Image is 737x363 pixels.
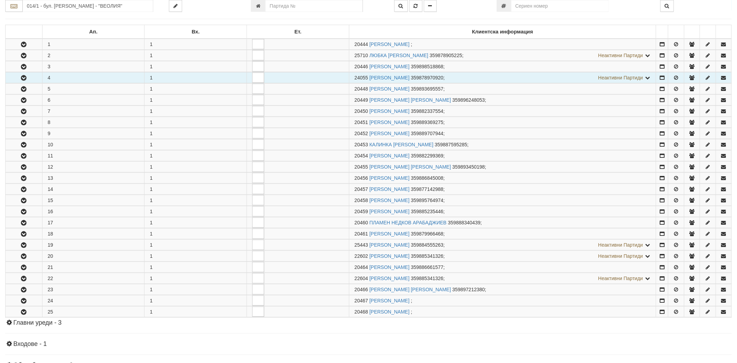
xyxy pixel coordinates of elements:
span: Партида № [355,75,368,80]
span: Партида № [355,209,368,214]
td: 1 [145,50,247,61]
td: ; [349,295,656,306]
a: [PERSON_NAME] [370,242,410,248]
td: 21 [42,262,145,273]
td: 6 [42,95,145,106]
a: [PERSON_NAME] [370,41,410,47]
span: 359885341326 [411,253,443,259]
td: 23 [42,284,145,295]
td: 1 [145,195,247,206]
td: 9 [42,128,145,139]
h4: Входове - 1 [5,341,732,348]
span: 359882337554 [411,108,443,114]
td: ; [349,184,656,195]
td: 2 [42,50,145,61]
td: ; [349,128,656,139]
span: 359878905225 [430,53,462,58]
td: ; [349,84,656,94]
td: 1 [145,84,247,94]
span: Партида № [355,264,368,270]
a: КАЛИНКА [PERSON_NAME] [370,142,434,147]
td: : No sort applied, sorting is disabled [656,25,668,39]
a: [PERSON_NAME] [370,64,410,69]
a: [PERSON_NAME] [370,253,410,259]
a: [PERSON_NAME] [PERSON_NAME] [370,287,451,292]
span: Партида № [355,119,368,125]
td: : No sort applied, sorting is disabled [684,25,700,39]
td: : No sort applied, sorting is disabled [6,25,42,39]
a: [PERSON_NAME] [370,75,410,80]
td: ; [349,39,656,50]
span: 359879966468 [411,231,443,237]
td: ; [349,162,656,172]
span: Партида № [355,253,368,259]
span: 359886661577 [411,264,443,270]
td: 1 [145,206,247,217]
td: 7 [42,106,145,117]
a: [PERSON_NAME] [370,264,410,270]
td: 1 [145,217,247,228]
span: 359884555263 [411,242,443,248]
span: Партида № [355,164,368,170]
span: Неактивни Партиди [598,242,643,248]
a: [PERSON_NAME] [370,309,410,315]
td: Ап.: No sort applied, sorting is disabled [42,25,145,39]
span: Неактивни Партиди [598,75,643,80]
span: 359898518868 [411,64,443,69]
td: 4 [42,72,145,83]
td: : No sort applied, sorting is disabled [700,25,716,39]
span: 359889707944 [411,131,443,136]
span: 359882299369 [411,153,443,159]
td: 25 [42,307,145,317]
td: ; [349,284,656,295]
td: 19 [42,240,145,250]
td: Ет.: No sort applied, sorting is disabled [247,25,349,39]
span: Партида № [355,86,368,92]
span: 359893450198 [452,164,485,170]
b: Вх. [192,29,200,34]
td: ; [349,61,656,72]
td: 1 [145,117,247,128]
td: 1 [145,139,247,150]
td: 15 [42,195,145,206]
td: ; [349,240,656,250]
td: 1 [145,229,247,239]
td: 1 [145,173,247,184]
a: [PERSON_NAME] [370,231,410,237]
span: 359885235446 [411,209,443,214]
a: [PERSON_NAME] [370,153,410,159]
td: 22 [42,273,145,284]
td: 13 [42,173,145,184]
span: 359889369275 [411,119,443,125]
td: Вх.: No sort applied, sorting is disabled [145,25,247,39]
td: 1 [145,273,247,284]
span: Партида № [355,309,368,315]
td: ; [349,50,656,61]
a: ПЛАМЕН НЕДКОВ АРАБАДЖИЕВ [370,220,447,225]
span: Партида № [355,97,368,103]
td: ; [349,150,656,161]
span: Партида № [355,41,368,47]
span: Партида № [355,64,368,69]
a: [PERSON_NAME] [370,86,410,92]
td: ; [349,229,656,239]
td: 5 [42,84,145,94]
td: 1 [145,128,247,139]
td: ; [349,117,656,128]
td: 1 [145,39,247,50]
span: Партида № [355,287,368,292]
b: Ап. [89,29,98,34]
a: [PERSON_NAME] [370,298,410,303]
td: 1 [42,39,145,50]
td: 1 [145,150,247,161]
span: 359888340439 [448,220,480,225]
td: ; [349,262,656,273]
span: Партида № [355,108,368,114]
td: ; [349,206,656,217]
span: Неактивни Партиди [598,276,643,281]
b: Клиентска информация [472,29,533,34]
span: 359893695557 [411,86,443,92]
td: ; [349,251,656,262]
span: 359896248053 [452,97,485,103]
span: 359887595285 [435,142,467,147]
